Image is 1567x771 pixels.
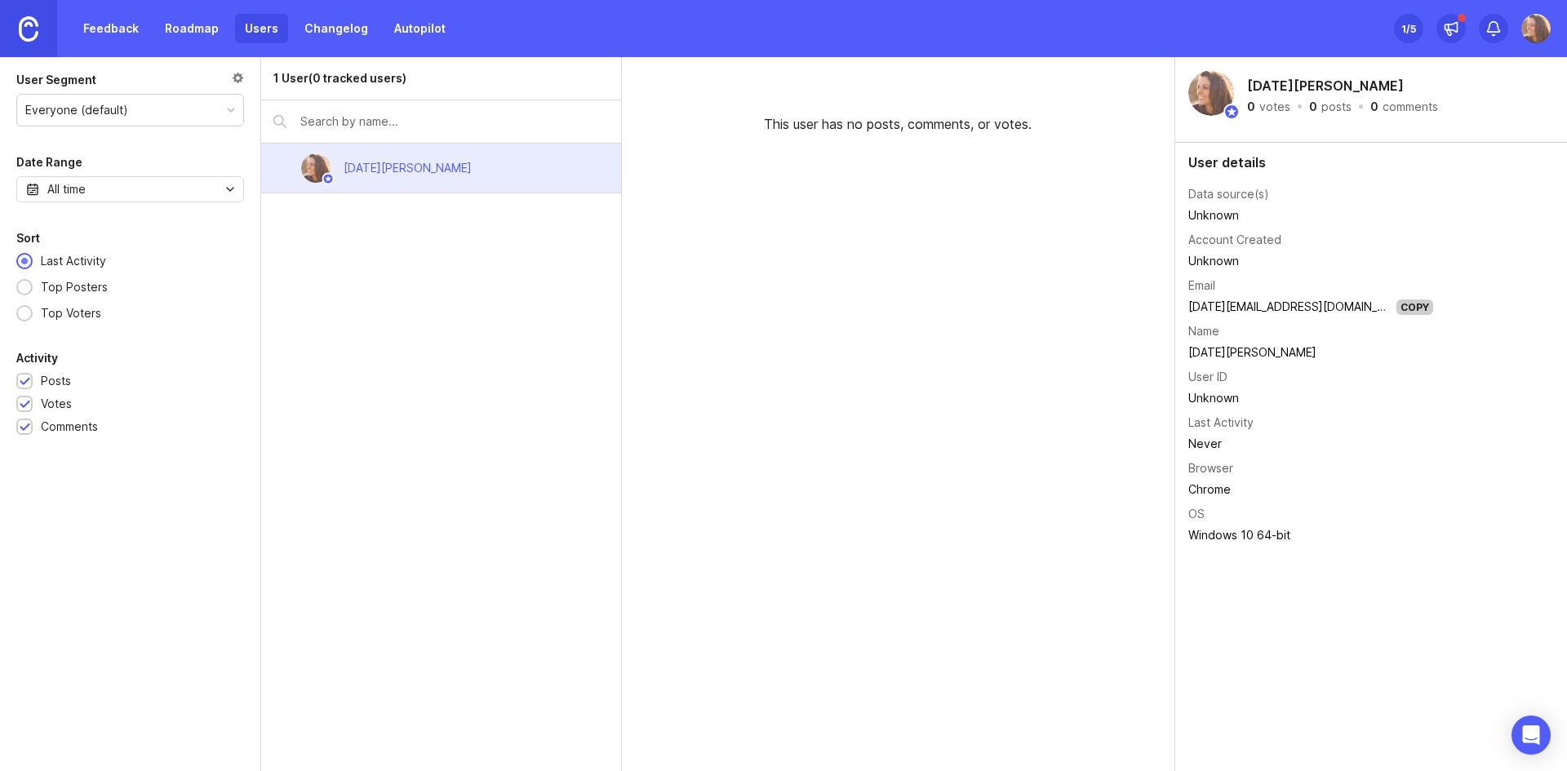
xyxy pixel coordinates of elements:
div: · [1295,101,1304,113]
div: 0 [1247,101,1255,113]
div: User details [1188,156,1554,169]
div: Top Posters [33,278,116,296]
a: [DATE][EMAIL_ADDRESS][DOMAIN_NAME] [1188,299,1413,313]
div: Activity [16,348,58,368]
h2: [DATE][PERSON_NAME] [1244,73,1407,98]
div: 0 [1370,101,1378,113]
div: Open Intercom Messenger [1512,716,1551,755]
td: Windows 10 64-bit [1188,525,1433,546]
div: 1 /5 [1401,17,1416,40]
div: User ID [1188,368,1227,386]
div: Never [1188,435,1433,453]
div: posts [1321,101,1352,113]
div: Posts [41,372,71,390]
div: Copy [1396,299,1433,315]
div: · [1356,101,1365,113]
div: Email [1188,277,1215,295]
div: Everyone (default) [25,101,128,119]
img: Canny Home [19,16,38,42]
a: Feedback [73,14,149,43]
td: Unknown [1188,205,1433,226]
img: Lucia Bayon [301,153,331,183]
img: member badge [322,173,335,185]
a: Users [235,14,288,43]
div: Top Voters [33,304,109,322]
div: This user has no posts, comments, or votes. [622,57,1174,147]
img: Lucia Bayon [1521,14,1551,43]
div: Browser [1188,459,1233,477]
button: 1/5 [1394,14,1423,43]
div: 1 User (0 tracked users) [273,69,406,87]
img: Lucia Bayon [1188,70,1234,116]
div: 0 [1309,101,1317,113]
div: Account Created [1188,231,1281,249]
div: Data source(s) [1188,185,1269,203]
div: [DATE][PERSON_NAME] [344,159,472,177]
div: votes [1259,101,1290,113]
div: Date Range [16,153,82,172]
div: Comments [41,418,98,436]
div: OS [1188,505,1205,523]
a: Changelog [295,14,378,43]
td: [DATE][PERSON_NAME] [1188,342,1433,363]
div: Unknown [1188,252,1433,270]
div: Last Activity [1188,414,1254,432]
div: Last Activity [33,252,114,270]
svg: toggle icon [217,183,243,196]
div: User Segment [16,70,96,90]
div: Votes [41,395,72,413]
a: Autopilot [384,14,455,43]
td: Chrome [1188,479,1433,500]
a: Roadmap [155,14,229,43]
div: comments [1383,101,1438,113]
div: All time [47,180,86,198]
div: Name [1188,322,1219,340]
img: member badge [1223,104,1240,120]
div: Sort [16,228,40,248]
div: Unknown [1188,389,1433,407]
input: Search by name... [300,113,609,131]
